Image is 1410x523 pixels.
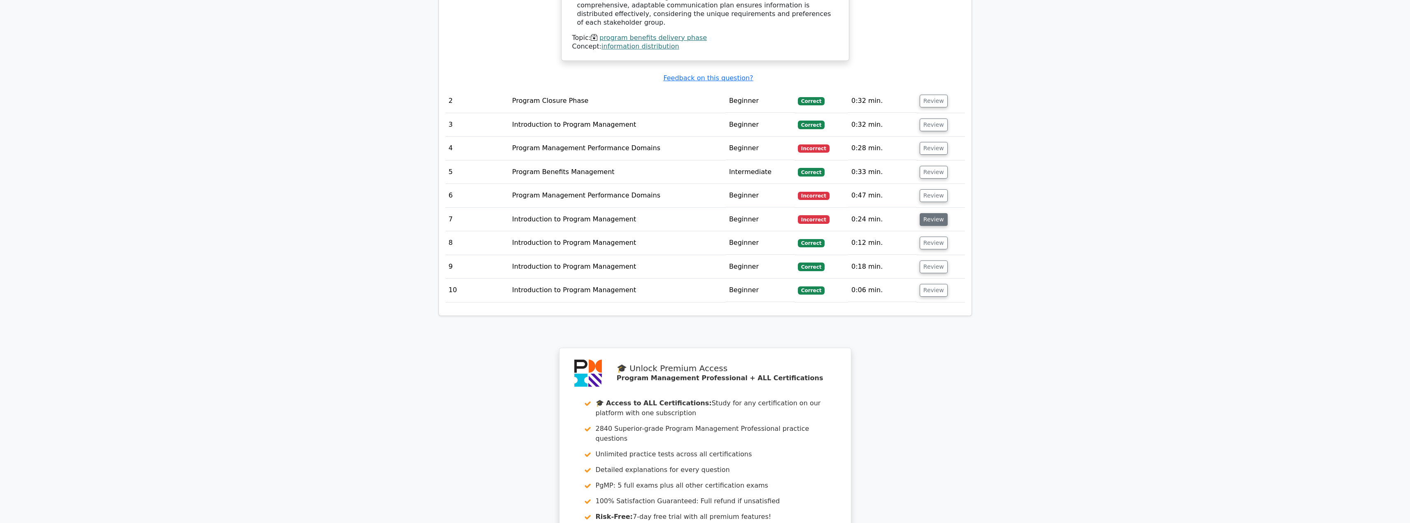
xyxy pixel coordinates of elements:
span: Correct [798,239,825,247]
td: Intermediate [726,160,795,184]
td: 0:12 min. [848,231,916,255]
td: 0:24 min. [848,208,916,231]
td: 0:18 min. [848,255,916,279]
button: Review [920,237,948,249]
div: Topic: [572,34,838,42]
td: Program Closure Phase [509,89,726,113]
button: Review [920,284,948,297]
td: Beginner [726,89,795,113]
button: Review [920,142,948,155]
span: Correct [798,121,825,129]
td: Introduction to Program Management [509,255,726,279]
button: Review [920,189,948,202]
td: 0:32 min. [848,89,916,113]
td: Beginner [726,113,795,137]
button: Review [920,260,948,273]
td: 0:06 min. [848,279,916,302]
td: Program Management Performance Domains [509,137,726,160]
td: Program Benefits Management [509,160,726,184]
td: Beginner [726,137,795,160]
td: 4 [445,137,509,160]
td: 0:28 min. [848,137,916,160]
span: Correct [798,168,825,176]
button: Review [920,119,948,131]
td: 0:33 min. [848,160,916,184]
td: Beginner [726,231,795,255]
a: information distribution [601,42,679,50]
button: Review [920,95,948,107]
a: program benefits delivery phase [599,34,707,42]
button: Review [920,213,948,226]
button: Review [920,166,948,179]
td: Introduction to Program Management [509,113,726,137]
a: Feedback on this question? [663,74,753,82]
span: Incorrect [798,192,830,200]
td: 0:32 min. [848,113,916,137]
td: Introduction to Program Management [509,279,726,302]
span: Incorrect [798,144,830,153]
td: 5 [445,160,509,184]
td: 0:47 min. [848,184,916,207]
td: 2 [445,89,509,113]
span: Correct [798,97,825,105]
td: 10 [445,279,509,302]
td: Beginner [726,184,795,207]
td: 6 [445,184,509,207]
td: Beginner [726,208,795,231]
td: 7 [445,208,509,231]
td: Beginner [726,279,795,302]
td: Introduction to Program Management [509,231,726,255]
td: Program Management Performance Domains [509,184,726,207]
td: Beginner [726,255,795,279]
span: Correct [798,286,825,295]
span: Correct [798,263,825,271]
td: 8 [445,231,509,255]
span: Incorrect [798,215,830,223]
td: Introduction to Program Management [509,208,726,231]
td: 3 [445,113,509,137]
td: 9 [445,255,509,279]
div: Concept: [572,42,838,51]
